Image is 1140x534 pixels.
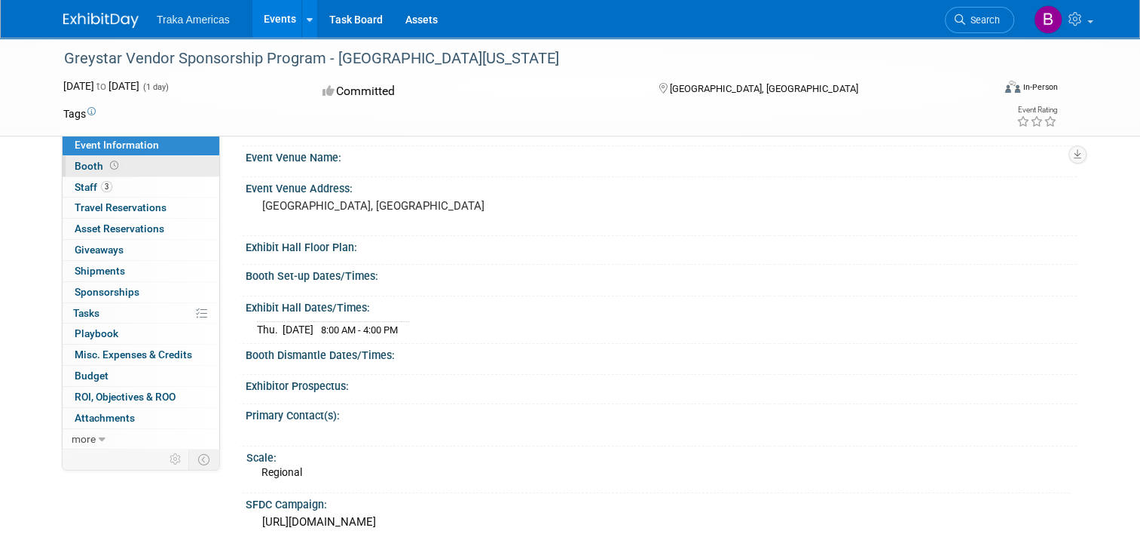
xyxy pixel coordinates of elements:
a: Asset Reservations [63,219,219,239]
div: Greystar Vendor Sponsorship Program - [GEOGRAPHIC_DATA][US_STATE] [59,45,973,72]
td: Toggle Event Tabs [189,450,220,469]
span: 3 [101,181,112,192]
span: Event Information [75,139,159,151]
td: Tags [63,106,96,121]
span: [GEOGRAPHIC_DATA], [GEOGRAPHIC_DATA] [670,83,858,94]
td: Personalize Event Tab Strip [163,450,189,469]
span: 8:00 AM - 4:00 PM [321,324,398,336]
a: Tasks [63,303,219,324]
span: Travel Reservations [75,201,167,213]
img: Brooke Fiore [1034,5,1062,34]
td: [DATE] [283,322,313,338]
span: to [94,80,108,92]
span: Playbook [75,327,118,339]
span: Traka Americas [157,14,230,26]
span: [DATE] [DATE] [63,80,139,92]
span: Booth [75,160,121,172]
a: Budget [63,366,219,386]
span: Staff [75,181,112,193]
a: Sponsorships [63,282,219,302]
span: Attachments [75,412,135,424]
a: Travel Reservations [63,198,219,218]
div: Booth Set-up Dates/Times: [246,265,1077,284]
span: Misc. Expenses & Credits [75,348,192,361]
div: Scale: [246,447,1070,465]
pre: [GEOGRAPHIC_DATA], [GEOGRAPHIC_DATA] [262,199,576,213]
a: Booth [63,156,219,176]
span: (1 day) [142,82,169,92]
div: Booth Dismantle Dates/Times: [246,344,1077,363]
div: Event Venue Address: [246,177,1077,196]
span: ROI, Objectives & ROO [75,391,176,403]
span: Booth not reserved yet [107,160,121,171]
a: Attachments [63,408,219,428]
div: Event Venue Name: [246,146,1077,165]
span: Asset Reservations [75,222,164,235]
span: Sponsorships [75,286,139,298]
div: Committed [318,78,634,105]
a: ROI, Objectives & ROO [63,387,219,407]
div: [URL][DOMAIN_NAME] [257,511,1065,534]
a: Search [945,7,1014,33]
img: Format-Inperson.png [1005,81,1020,93]
div: Event Rating [1016,106,1057,114]
a: Staff3 [63,177,219,198]
span: Giveaways [75,244,124,256]
a: Shipments [63,261,219,281]
div: Exhibitor Prospectus: [246,375,1077,394]
img: ExhibitDay [63,13,139,28]
div: Event Format [911,78,1058,101]
a: Giveaways [63,240,219,260]
div: SFDC Campaign: [246,493,1077,512]
td: Thu. [257,322,283,338]
div: In-Person [1022,81,1058,93]
a: Misc. Expenses & Credits [63,345,219,365]
div: Primary Contact(s): [246,404,1077,423]
a: Event Information [63,135,219,155]
a: more [63,429,219,450]
div: Exhibit Hall Floor Plan: [246,236,1077,255]
span: Regional [261,466,302,478]
a: Playbook [63,324,219,344]
span: Budget [75,370,108,382]
span: Shipments [75,265,125,277]
div: Exhibit Hall Dates/Times: [246,296,1077,315]
span: Tasks [73,307,99,319]
span: more [72,433,96,445]
span: Search [965,14,1000,26]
